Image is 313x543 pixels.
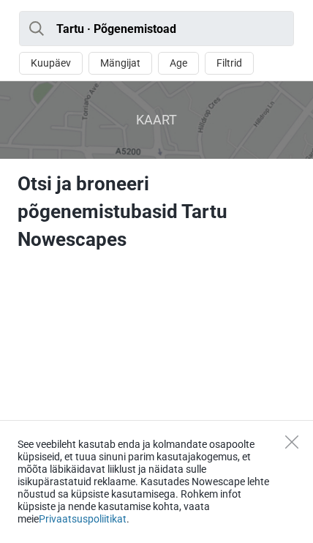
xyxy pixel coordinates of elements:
button: Filtrid [205,52,254,75]
button: Age [158,52,199,75]
button: Kuupäev [19,52,83,75]
input: proovi “Tallinn” [19,11,294,46]
h1: Otsi ja broneeri põgenemistubasid Tartu Nowescapes [18,170,295,253]
button: Mängijat [88,52,152,75]
button: Close [285,435,298,449]
a: Privaatsuspoliitikat [39,513,127,525]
